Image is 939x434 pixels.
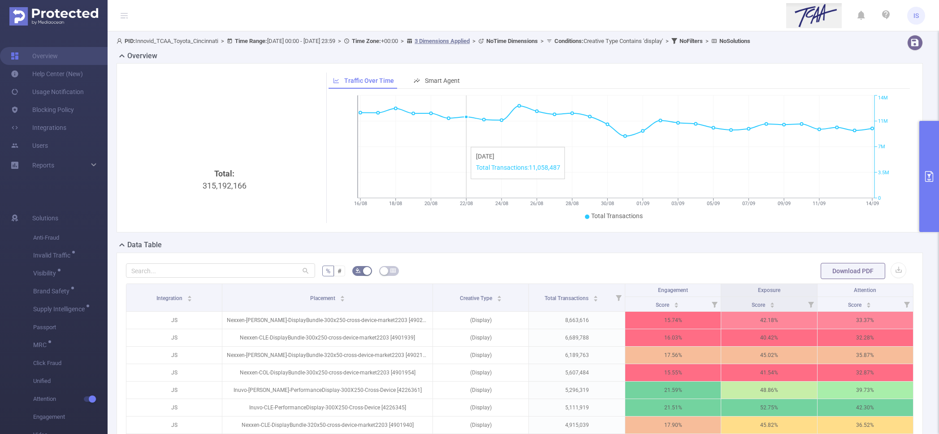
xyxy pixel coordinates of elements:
[866,301,871,304] i: icon: caret-up
[127,51,157,61] h2: Overview
[529,364,624,381] p: 5,607,484
[486,38,538,44] b: No Time Dimensions
[721,364,817,381] p: 41.54 %
[818,364,913,381] p: 32.87 %
[866,304,871,307] i: icon: caret-down
[674,304,679,307] i: icon: caret-down
[126,312,222,329] p: JS
[625,382,721,399] p: 21.59 %
[222,417,433,434] p: Nexxen-CLE-DisplayBundle-320x50-cross-device-market2203 [4901940]
[433,347,528,364] p: (Display)
[495,201,508,206] tspan: 24/08
[433,399,528,416] p: (Display)
[878,144,885,150] tspan: 7M
[545,295,590,301] span: Total Transactions
[674,301,679,304] i: icon: caret-up
[813,201,826,206] tspan: 11/09
[703,38,711,44] span: >
[354,201,367,206] tspan: 16/08
[818,312,913,329] p: 33.37 %
[235,38,267,44] b: Time Range:
[433,329,528,346] p: (Display)
[593,294,598,297] i: icon: caret-up
[866,301,871,306] div: Sort
[126,263,315,278] input: Search...
[848,302,863,308] span: Score
[11,65,83,83] a: Help Center (New)
[497,294,502,300] div: Sort
[33,372,108,390] span: Unified
[33,288,73,294] span: Brand Safety
[770,304,775,307] i: icon: caret-down
[900,297,913,311] i: Filter menu
[663,38,671,44] span: >
[913,7,919,25] span: IS
[679,38,703,44] b: No Filters
[222,347,433,364] p: Nexxen-[PERSON_NAME]-DisplayBundle-320x50-cross-device-market2203 [4902180]
[126,417,222,434] p: JS
[32,162,54,169] span: Reports
[390,268,396,273] i: icon: table
[33,408,108,426] span: Engagement
[878,195,881,201] tspan: 0
[338,267,342,275] span: #
[470,38,478,44] span: >
[658,287,688,293] span: Engagement
[218,38,227,44] span: >
[625,329,721,346] p: 16.03 %
[126,382,222,399] p: JS
[344,77,394,84] span: Traffic Over Time
[529,329,624,346] p: 6,689,788
[117,38,125,44] i: icon: user
[878,95,888,101] tspan: 14M
[878,170,889,176] tspan: 3.5M
[721,417,817,434] p: 45.82 %
[333,77,339,84] i: icon: line-chart
[389,201,402,206] tspan: 18/08
[127,240,162,250] h2: Data Table
[529,417,624,434] p: 4,915,039
[326,267,330,275] span: %
[554,38,584,44] b: Conditions :
[33,306,88,312] span: Supply Intelligence
[433,364,528,381] p: (Display)
[130,168,319,318] div: 315,192,166
[126,364,222,381] p: JS
[32,209,58,227] span: Solutions
[591,212,643,219] span: Total Transactions
[187,294,192,297] i: icon: caret-up
[415,38,470,44] u: 3 Dimensions Applied
[11,101,74,119] a: Blocking Policy
[818,399,913,416] p: 42.30 %
[818,382,913,399] p: 39.73 %
[33,342,50,348] span: MRC
[538,38,546,44] span: >
[672,201,685,206] tspan: 03/09
[758,287,780,293] span: Exposure
[529,382,624,399] p: 5,296,319
[770,301,775,304] i: icon: caret-up
[721,312,817,329] p: 42.18 %
[32,156,54,174] a: Reports
[878,118,888,124] tspan: 11M
[33,318,108,336] span: Passport
[33,390,108,408] span: Attention
[33,354,108,372] span: Click Fraud
[625,364,721,381] p: 15.55 %
[11,137,48,155] a: Users
[529,399,624,416] p: 5,111,919
[625,399,721,416] p: 21.51 %
[33,252,74,258] span: Invalid Traffic
[126,399,222,416] p: JS
[612,284,625,311] i: Filter menu
[805,297,817,311] i: Filter menu
[156,295,184,301] span: Integration
[554,38,663,44] span: Creative Type Contains 'display'
[708,297,721,311] i: Filter menu
[222,312,433,329] p: Nexxen-[PERSON_NAME]-DisplayBundle-300x250-cross-device-market2203 [4902179]
[529,347,624,364] p: 6,189,763
[340,294,345,297] i: icon: caret-up
[433,382,528,399] p: (Display)
[9,7,98,26] img: Protected Media
[222,364,433,381] p: Nexxen-COL-DisplayBundle-300x250-cross-device-market2203 [4901954]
